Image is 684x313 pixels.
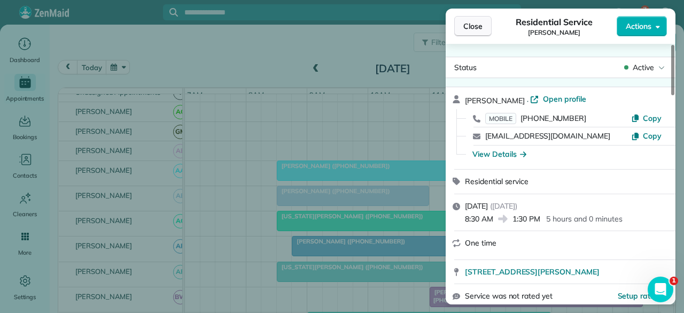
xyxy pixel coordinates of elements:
[525,96,531,105] span: ·
[643,131,662,141] span: Copy
[465,266,600,277] span: [STREET_ADDRESS][PERSON_NAME]
[546,213,622,224] p: 5 hours and 0 minutes
[633,62,654,73] span: Active
[485,113,586,124] a: MOBILE[PHONE_NUMBER]
[530,94,586,104] a: Open profile
[465,96,525,105] span: [PERSON_NAME]
[454,16,492,36] button: Close
[643,113,662,123] span: Copy
[465,213,493,224] span: 8:30 AM
[465,266,669,277] a: [STREET_ADDRESS][PERSON_NAME]
[465,201,488,211] span: [DATE]
[670,277,678,285] span: 1
[648,277,673,302] iframe: Intercom live chat
[631,131,662,141] button: Copy
[472,149,526,159] button: View Details
[490,201,517,211] span: ( [DATE] )
[528,28,580,37] span: [PERSON_NAME]
[465,291,553,302] span: Service was not rated yet
[485,131,610,141] a: [EMAIL_ADDRESS][DOMAIN_NAME]
[516,16,592,28] span: Residential Service
[463,21,483,32] span: Close
[631,113,662,124] button: Copy
[512,213,540,224] span: 1:30 PM
[485,113,516,124] span: MOBILE
[618,291,665,301] span: Setup ratings
[618,291,665,301] button: Setup ratings
[543,94,586,104] span: Open profile
[626,21,651,32] span: Actions
[465,238,496,248] span: One time
[465,177,528,186] span: Residential service
[520,113,586,123] span: [PHONE_NUMBER]
[454,63,477,72] span: Status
